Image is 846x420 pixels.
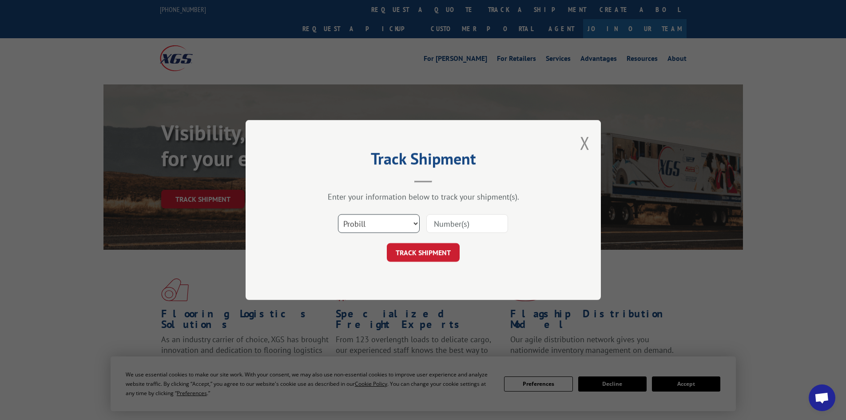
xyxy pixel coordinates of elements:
button: Close modal [580,131,590,155]
div: Open chat [809,384,835,411]
input: Number(s) [426,214,508,233]
h2: Track Shipment [290,152,556,169]
button: TRACK SHIPMENT [387,243,460,262]
div: Enter your information below to track your shipment(s). [290,192,556,202]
